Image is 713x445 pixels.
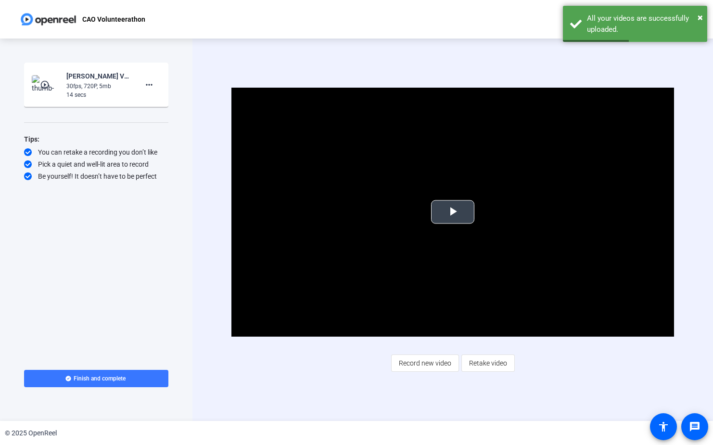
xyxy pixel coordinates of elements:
mat-icon: more_horiz [143,79,155,91]
div: [PERSON_NAME] Volunteerathon-CAO Volunteerathon-1759781959899-webcam [66,70,131,82]
div: Pick a quiet and well-lit area to record [24,159,168,169]
div: 14 secs [66,91,131,99]
div: © 2025 OpenReel [5,428,57,438]
img: OpenReel logo [19,10,77,29]
div: You can retake a recording you don’t like [24,147,168,157]
span: Record new video [399,354,451,372]
button: Finish and complete [24,370,168,387]
div: Video Player [231,88,674,337]
span: Finish and complete [74,375,126,382]
div: Tips: [24,133,168,145]
span: Retake video [469,354,507,372]
div: All your videos are successfully uploaded. [587,13,700,35]
mat-icon: message [689,421,700,432]
img: thumb-nail [32,75,60,94]
button: Record new video [391,354,459,372]
mat-icon: play_circle_outline [40,80,51,90]
p: CAO Volunteerathon [82,13,145,25]
button: Close [698,10,703,25]
button: Retake video [461,354,515,372]
button: Play Video [431,200,474,224]
div: Be yourself! It doesn’t have to be perfect [24,171,168,181]
div: 30fps, 720P, 5mb [66,82,131,91]
span: × [698,12,703,23]
mat-icon: accessibility [658,421,669,432]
